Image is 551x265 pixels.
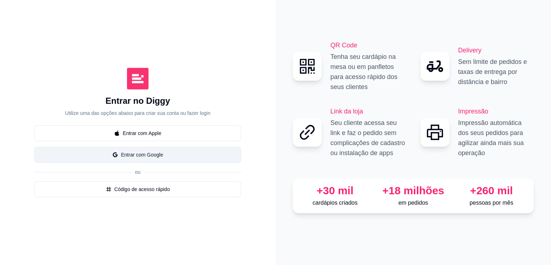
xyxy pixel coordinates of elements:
p: Impressão automática dos seus pedidos para agilizar ainda mais sua operação [458,118,534,158]
h2: Delivery [458,45,534,55]
p: Tenha seu cardápio na mesa ou em panfletos para acesso rápido dos seus clientes [330,52,406,92]
button: googleEntrar com Google [34,147,241,163]
button: numberCódigo de acesso rápido [34,181,241,197]
div: +260 mil [455,184,528,197]
span: apple [114,130,120,136]
span: google [112,152,118,158]
h2: QR Code [330,40,406,50]
p: Sem limite de pedidos e taxas de entrega por distância e bairro [458,57,534,87]
h2: Impressão [458,106,534,116]
span: number [106,186,112,192]
p: cardápios criados [299,199,371,207]
img: Diggy [127,68,149,89]
button: appleEntrar com Apple [34,125,241,141]
div: +18 milhões [377,184,449,197]
p: pessoas por mês [455,199,528,207]
p: Utilize uma das opções abaixo para criar sua conta ou fazer login [65,110,210,117]
div: +30 mil [299,184,371,197]
p: Seu cliente acessa seu link e faz o pedido sem complicações de cadastro ou instalação de apps [330,118,406,158]
h1: Entrar no Diggy [105,95,170,107]
p: em pedidos [377,199,449,207]
h2: Link da loja [330,106,406,116]
span: ou [132,169,143,175]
